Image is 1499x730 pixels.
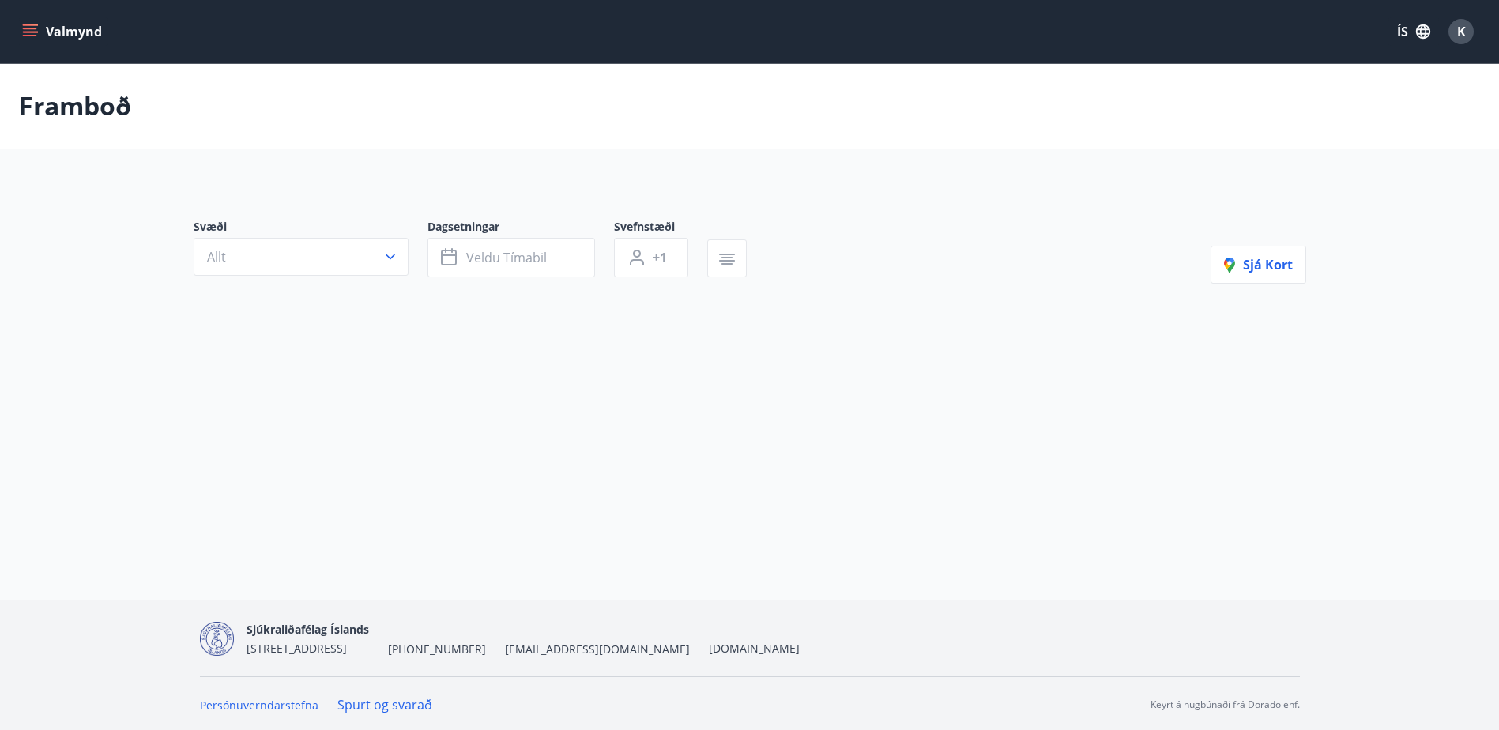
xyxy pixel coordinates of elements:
[1224,256,1293,273] span: Sjá kort
[194,238,409,276] button: Allt
[653,249,667,266] span: +1
[247,641,347,656] span: [STREET_ADDRESS]
[194,219,427,238] span: Svæði
[337,696,432,713] a: Spurt og svarað
[709,641,800,656] a: [DOMAIN_NAME]
[505,642,690,657] span: [EMAIL_ADDRESS][DOMAIN_NAME]
[1442,13,1480,51] button: K
[1388,17,1439,46] button: ÍS
[1151,698,1300,712] p: Keyrt á hugbúnaði frá Dorado ehf.
[427,238,595,277] button: Veldu tímabil
[1457,23,1466,40] span: K
[427,219,614,238] span: Dagsetningar
[247,622,369,637] span: Sjúkraliðafélag Íslands
[614,238,688,277] button: +1
[466,249,547,266] span: Veldu tímabil
[388,642,486,657] span: [PHONE_NUMBER]
[207,248,226,265] span: Allt
[19,17,108,46] button: menu
[1211,246,1306,284] button: Sjá kort
[200,698,318,713] a: Persónuverndarstefna
[19,88,131,123] p: Framboð
[200,622,234,656] img: d7T4au2pYIU9thVz4WmmUT9xvMNnFvdnscGDOPEg.png
[614,219,707,238] span: Svefnstæði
